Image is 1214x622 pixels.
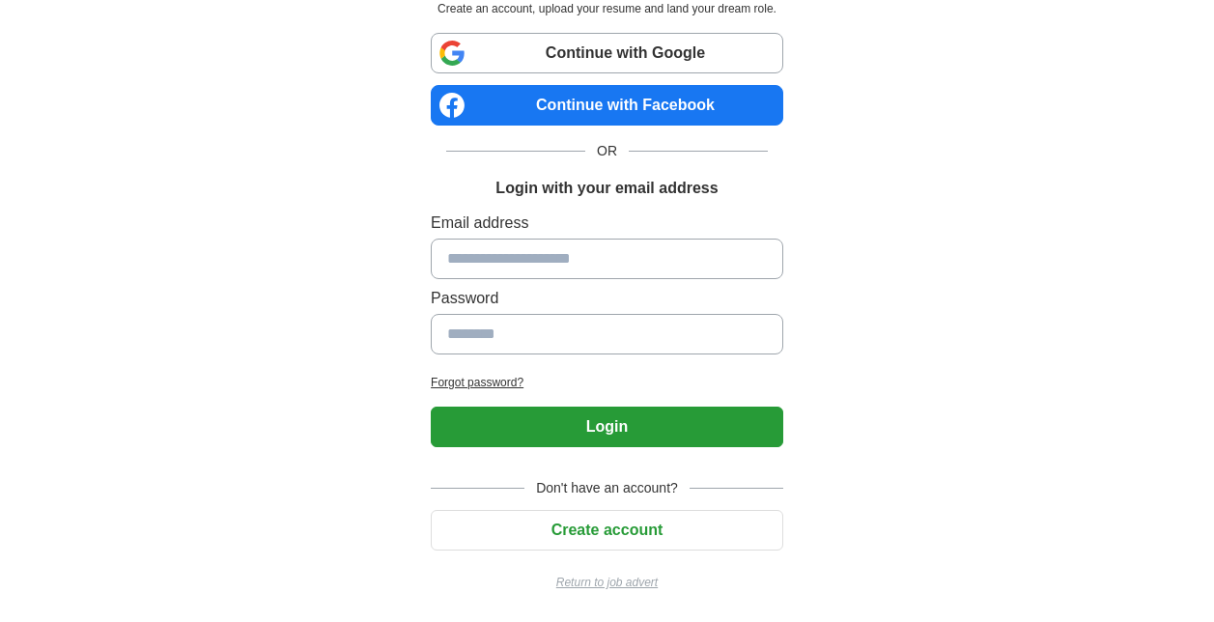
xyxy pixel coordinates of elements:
[431,85,783,126] a: Continue with Facebook
[431,407,783,447] button: Login
[431,33,783,73] a: Continue with Google
[431,522,783,538] a: Create account
[431,374,783,391] a: Forgot password?
[495,177,718,200] h1: Login with your email address
[431,574,783,591] a: Return to job advert
[431,212,783,235] label: Email address
[524,478,690,498] span: Don't have an account?
[431,510,783,551] button: Create account
[431,287,783,310] label: Password
[585,141,629,161] span: OR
